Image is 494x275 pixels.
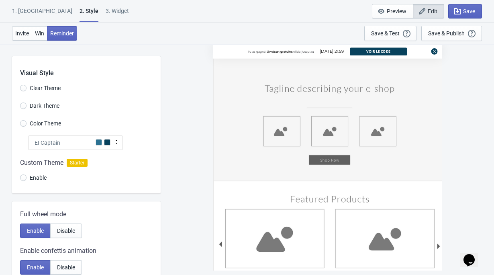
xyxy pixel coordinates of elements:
[421,26,482,41] button: Save & Publish
[80,7,98,22] div: 2 . Style
[27,264,44,271] span: Enable
[267,50,292,53] span: Livraison gratuite
[106,7,129,21] div: 3. Widget
[372,4,413,18] button: Preview
[314,48,349,54] div: [DATE] 21:59
[57,228,75,234] span: Disable
[12,7,72,21] div: 1. [GEOGRAPHIC_DATA]
[57,264,75,271] span: Disable
[50,30,74,37] span: Reminder
[371,30,400,37] div: Save & Test
[30,119,61,127] span: Color Theme
[27,228,44,234] span: Enable
[448,4,482,18] button: Save
[35,139,60,147] span: EI Captain
[15,30,29,37] span: Invite
[20,224,51,238] button: Enable
[20,56,161,78] div: Visual Style
[35,30,44,37] span: Win
[20,209,66,219] span: Full wheel mode
[20,246,96,256] span: Enable confettis animation
[350,47,407,55] button: voir le code
[463,8,475,14] span: Save
[460,243,486,267] iframe: chat widget
[50,224,82,238] button: Disable
[50,260,82,275] button: Disable
[428,8,437,14] span: Edit
[30,84,61,92] span: Clear Theme
[20,260,51,275] button: Enable
[387,8,406,14] span: Preview
[32,26,47,41] button: Win
[292,50,314,53] span: valide jusqu'au
[428,30,465,37] div: Save & Publish
[248,50,266,53] span: Tu as gagné
[364,26,416,41] button: Save & Test
[30,102,59,110] span: Dark Theme
[12,26,32,41] button: Invite
[47,26,77,41] button: Reminder
[413,4,444,18] button: Edit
